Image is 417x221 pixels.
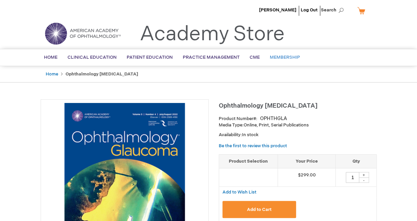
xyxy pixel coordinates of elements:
p: Availability: [219,132,377,138]
a: Home [46,71,58,77]
a: Add to Wish List [222,189,256,195]
strong: Media Type: [219,122,244,128]
div: + [359,172,369,178]
span: Ophthalmology [MEDICAL_DATA] [219,102,318,109]
td: $299.00 [278,168,336,187]
a: Log Out [301,7,318,13]
button: Add to Cart [222,201,296,218]
a: Academy Store [140,22,285,46]
strong: Product Number [219,116,257,121]
span: Membership [270,55,300,60]
th: Qty [336,154,376,168]
a: Be the first to review this product [219,143,287,149]
div: OPHTHGLA [260,115,287,122]
span: Search [321,3,346,17]
span: Home [44,55,57,60]
th: Your Price [278,154,336,168]
th: Product Selection [219,154,278,168]
input: Qty [346,172,359,183]
p: Online, Print, Serial Publications [219,122,377,128]
strong: Ophthalmology [MEDICAL_DATA] [66,71,138,77]
span: Clinical Education [68,55,117,60]
span: In stock [242,132,258,137]
span: Practice Management [183,55,240,60]
span: Patient Education [127,55,173,60]
a: [PERSON_NAME] [259,7,296,13]
span: CME [250,55,260,60]
span: Add to Cart [247,207,272,212]
div: - [359,177,369,183]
